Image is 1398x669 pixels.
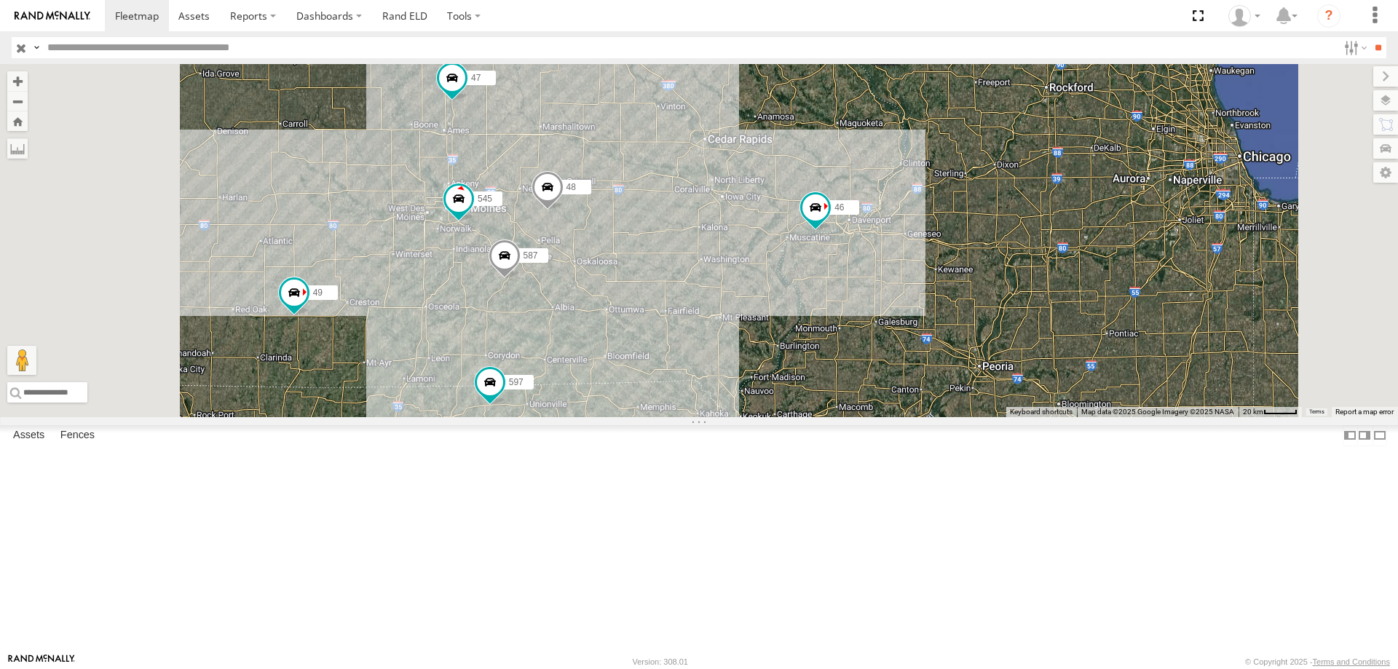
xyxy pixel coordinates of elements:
[313,288,323,298] span: 49
[524,250,538,261] span: 587
[53,425,102,446] label: Fences
[834,202,844,213] span: 46
[7,138,28,159] label: Measure
[15,11,90,21] img: rand-logo.svg
[566,182,576,192] span: 48
[1373,425,1387,446] label: Hide Summary Table
[1317,4,1340,28] i: ?
[7,91,28,111] button: Zoom out
[6,425,52,446] label: Assets
[1338,37,1370,58] label: Search Filter Options
[509,377,524,387] span: 597
[1245,657,1390,666] div: © Copyright 2025 -
[1010,407,1073,417] button: Keyboard shortcuts
[7,71,28,91] button: Zoom in
[1343,425,1357,446] label: Dock Summary Table to the Left
[478,194,492,204] span: 545
[1357,425,1372,446] label: Dock Summary Table to the Right
[1223,5,1265,27] div: Chase Tanke
[633,657,688,666] div: Version: 308.01
[1335,408,1394,416] a: Report a map error
[7,111,28,131] button: Zoom Home
[471,73,481,83] span: 47
[31,37,42,58] label: Search Query
[1239,407,1302,417] button: Map Scale: 20 km per 43 pixels
[1373,162,1398,183] label: Map Settings
[1309,409,1324,415] a: Terms (opens in new tab)
[1243,408,1263,416] span: 20 km
[8,654,75,669] a: Visit our Website
[1081,408,1234,416] span: Map data ©2025 Google Imagery ©2025 NASA
[1313,657,1390,666] a: Terms and Conditions
[7,346,36,375] button: Drag Pegman onto the map to open Street View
